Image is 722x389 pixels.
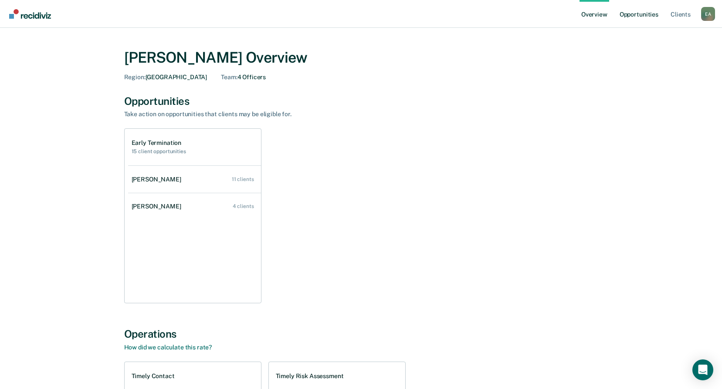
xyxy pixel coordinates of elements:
div: 11 clients [232,176,254,182]
button: Profile dropdown button [701,7,715,21]
a: [PERSON_NAME] 4 clients [128,194,261,219]
div: 4 Officers [221,74,266,81]
h1: Timely Risk Assessment [276,372,344,380]
div: [PERSON_NAME] [132,203,185,210]
div: [GEOGRAPHIC_DATA] [124,74,207,81]
div: [PERSON_NAME] [132,176,185,183]
h2: 15 client opportunities [132,148,186,154]
a: How did we calculate this rate? [124,344,212,351]
div: 4 clients [233,203,254,209]
a: [PERSON_NAME] 11 clients [128,167,261,192]
div: Open Intercom Messenger [692,359,713,380]
img: Recidiviz [9,9,51,19]
h1: Timely Contact [132,372,175,380]
h1: Early Termination [132,139,186,147]
div: Take action on opportunities that clients may be eligible for. [124,111,429,118]
span: Region : [124,74,146,80]
div: Operations [124,328,598,340]
div: [PERSON_NAME] Overview [124,49,598,67]
div: E A [701,7,715,21]
div: Opportunities [124,95,598,107]
span: Team : [221,74,237,80]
